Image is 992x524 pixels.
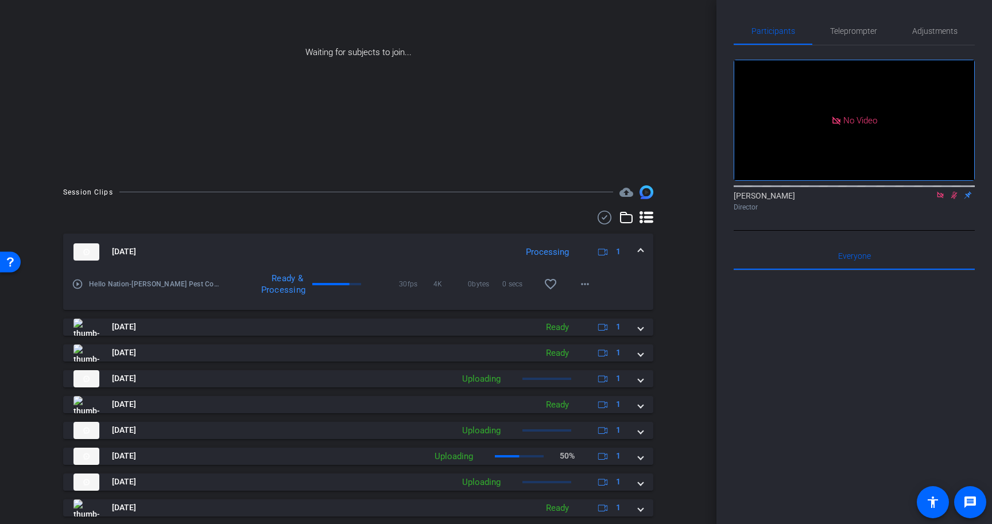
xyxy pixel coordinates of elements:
[616,372,621,385] span: 1
[255,273,309,296] div: Ready & Processing
[112,502,136,514] span: [DATE]
[63,370,653,387] mat-expansion-panel-header: thumb-nail[DATE]Uploading1
[734,202,975,212] div: Director
[560,450,575,462] p: 50%
[963,495,977,509] mat-icon: message
[640,185,653,199] img: Session clips
[502,278,537,290] span: 0 secs
[73,319,99,336] img: thumb-nail
[456,372,506,386] div: Uploading
[63,187,113,198] div: Session Clips
[433,278,468,290] span: 4K
[616,424,621,436] span: 1
[456,424,506,437] div: Uploading
[926,495,940,509] mat-icon: accessibility
[616,321,621,333] span: 1
[63,270,653,310] div: thumb-nail[DATE]Processing1
[468,278,502,290] span: 0bytes
[73,396,99,413] img: thumb-nail
[616,450,621,462] span: 1
[73,344,99,362] img: thumb-nail
[734,190,975,212] div: [PERSON_NAME]
[520,246,575,259] div: Processing
[63,319,653,336] mat-expansion-panel-header: thumb-nail[DATE]Ready1
[540,347,575,360] div: Ready
[616,502,621,514] span: 1
[73,370,99,387] img: thumb-nail
[456,476,506,489] div: Uploading
[63,234,653,270] mat-expansion-panel-header: thumb-nail[DATE]Processing1
[619,185,633,199] span: Destinations for your clips
[616,398,621,410] span: 1
[112,347,136,359] span: [DATE]
[112,372,136,385] span: [DATE]
[616,476,621,488] span: 1
[912,27,958,35] span: Adjustments
[843,115,877,125] span: No Video
[112,321,136,333] span: [DATE]
[751,27,795,35] span: Participants
[429,450,479,463] div: Uploading
[540,321,575,334] div: Ready
[73,243,99,261] img: thumb-nail
[540,502,575,515] div: Ready
[112,424,136,436] span: [DATE]
[63,473,653,491] mat-expansion-panel-header: thumb-nail[DATE]Uploading1
[73,499,99,517] img: thumb-nail
[63,448,653,465] mat-expansion-panel-header: thumb-nail[DATE]Uploading50%1
[544,277,557,291] mat-icon: favorite_border
[616,347,621,359] span: 1
[616,246,621,258] span: 1
[63,499,653,517] mat-expansion-panel-header: thumb-nail[DATE]Ready1
[112,476,136,488] span: [DATE]
[63,422,653,439] mat-expansion-panel-header: thumb-nail[DATE]Uploading1
[619,185,633,199] mat-icon: cloud_upload
[63,396,653,413] mat-expansion-panel-header: thumb-nail[DATE]Ready1
[399,278,433,290] span: 30fps
[73,473,99,491] img: thumb-nail
[112,398,136,410] span: [DATE]
[830,27,877,35] span: Teleprompter
[112,246,136,258] span: [DATE]
[73,422,99,439] img: thumb-nail
[838,252,871,260] span: Everyone
[89,278,220,290] span: Hello Nation-[PERSON_NAME] Pest Control-2025-08-11-10-14-18-827-0
[73,448,99,465] img: thumb-nail
[72,278,83,290] mat-icon: play_circle_outline
[112,450,136,462] span: [DATE]
[578,277,592,291] mat-icon: more_horiz
[63,344,653,362] mat-expansion-panel-header: thumb-nail[DATE]Ready1
[540,398,575,412] div: Ready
